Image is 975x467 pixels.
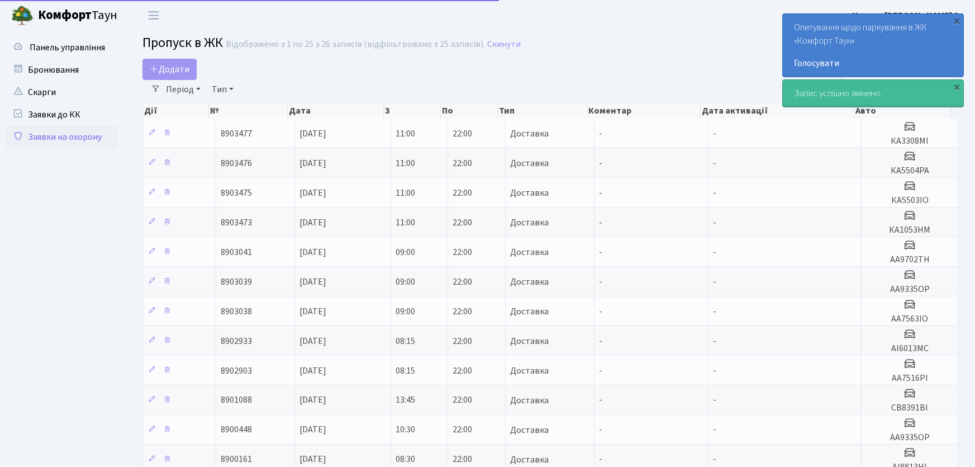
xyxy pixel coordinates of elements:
span: 09:00 [396,276,415,288]
span: 09:00 [396,246,415,258]
span: [DATE] [299,335,326,347]
span: - [713,424,716,436]
h5: АА9335ОР [866,432,953,443]
th: З [384,103,441,119]
th: Дата активації [701,103,854,119]
span: - [599,365,602,377]
span: 8901088 [221,394,252,407]
span: 22:00 [453,157,472,169]
a: Тип [207,80,238,99]
span: - [599,187,602,199]
span: 10:30 [396,424,415,436]
h5: КА5504РА [866,166,953,176]
span: - [713,335,716,347]
span: Пропуск в ЖК [142,33,223,53]
span: Доставка [510,366,549,375]
img: logo.png [11,4,34,27]
span: 22:00 [453,276,472,288]
h5: АА9702ТН [866,254,953,265]
span: 08:30 [396,454,415,466]
span: 8903476 [221,157,252,169]
span: Панель управління [30,41,105,54]
span: 22:00 [453,246,472,258]
span: 22:00 [453,187,472,199]
span: Доставка [510,426,549,435]
div: Запис успішно змінено. [783,80,963,107]
span: 8902903 [221,365,252,377]
a: Голосувати [794,56,952,70]
span: - [599,424,602,436]
span: - [599,394,602,407]
th: По [441,103,498,119]
span: 22:00 [453,335,472,347]
span: 13:45 [396,394,415,407]
span: Доставка [510,218,549,227]
span: 8903475 [221,187,252,199]
span: Доставка [510,337,549,346]
a: Бронювання [6,59,117,81]
span: - [713,216,716,229]
span: 22:00 [453,424,472,436]
span: Доставка [510,455,549,464]
span: 22:00 [453,305,472,318]
a: Панель управління [6,36,117,59]
span: Таун [38,6,117,25]
span: 22:00 [453,454,472,466]
a: Заявки до КК [6,103,117,126]
span: - [713,394,716,407]
span: 8903477 [221,128,252,140]
span: [DATE] [299,365,326,377]
span: - [599,157,602,169]
span: - [713,157,716,169]
b: Комфорт [38,6,92,24]
span: 8900161 [221,454,252,466]
span: 09:00 [396,305,415,318]
span: - [713,305,716,318]
a: Додати [142,59,197,80]
span: - [599,216,602,229]
span: - [599,128,602,140]
span: - [599,335,602,347]
span: 22:00 [453,216,472,229]
th: № [209,103,288,119]
span: Доставка [510,159,549,168]
span: 11:00 [396,187,415,199]
div: × [951,81,962,92]
b: Цитрус [PERSON_NAME] А. [852,10,962,22]
span: [DATE] [299,394,326,407]
span: 22:00 [453,128,472,140]
span: [DATE] [299,216,326,229]
a: Заявки на охорону [6,126,117,148]
span: [DATE] [299,424,326,436]
h5: АІ6013МС [866,343,953,354]
div: × [951,15,962,26]
span: 08:15 [396,335,415,347]
h5: СВ8391ВІ [866,403,953,413]
a: Цитрус [PERSON_NAME] А. [852,9,962,22]
span: Доставка [510,307,549,316]
span: [DATE] [299,454,326,466]
th: Тип [498,103,587,119]
span: - [599,454,602,466]
h5: АА7516PI [866,373,953,384]
span: 11:00 [396,216,415,229]
h5: КА5503ІО [866,195,953,206]
span: 8903041 [221,246,252,258]
a: Період [161,80,205,99]
span: 8903038 [221,305,252,318]
span: - [713,276,716,288]
a: Скарги [6,81,117,103]
span: - [599,276,602,288]
span: Доставка [510,188,549,197]
span: 8902933 [221,335,252,347]
span: [DATE] [299,157,326,169]
button: Переключити навігацію [140,6,168,25]
span: 11:00 [396,157,415,169]
a: Скинути [487,39,521,50]
span: 8903039 [221,276,252,288]
span: Доставка [510,396,549,405]
div: Відображено з 1 по 25 з 26 записів (відфільтровано з 25 записів). [226,39,485,50]
span: [DATE] [299,187,326,199]
span: 8903473 [221,216,252,229]
span: [DATE] [299,305,326,318]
